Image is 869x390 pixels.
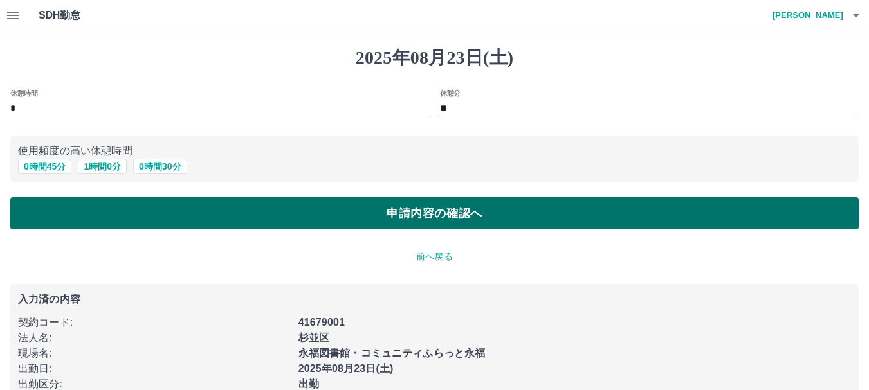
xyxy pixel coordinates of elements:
[298,363,394,374] b: 2025年08月23日(土)
[133,159,187,174] button: 0時間30分
[18,143,851,159] p: 使用頻度の高い休憩時間
[18,361,291,377] p: 出勤日 :
[10,88,37,98] label: 休憩時間
[18,159,71,174] button: 0時間45分
[10,250,859,263] p: 前へ戻る
[18,346,291,361] p: 現場名 :
[10,197,859,229] button: 申請内容の確認へ
[298,317,345,328] b: 41679001
[78,159,127,174] button: 1時間0分
[10,47,859,69] h1: 2025年08月23日(土)
[298,332,329,343] b: 杉並区
[440,88,461,98] label: 休憩分
[18,294,851,305] p: 入力済の内容
[298,348,486,359] b: 永福図書館・コミュニティふらっと永福
[18,315,291,330] p: 契約コード :
[298,378,319,389] b: 出勤
[18,330,291,346] p: 法人名 :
